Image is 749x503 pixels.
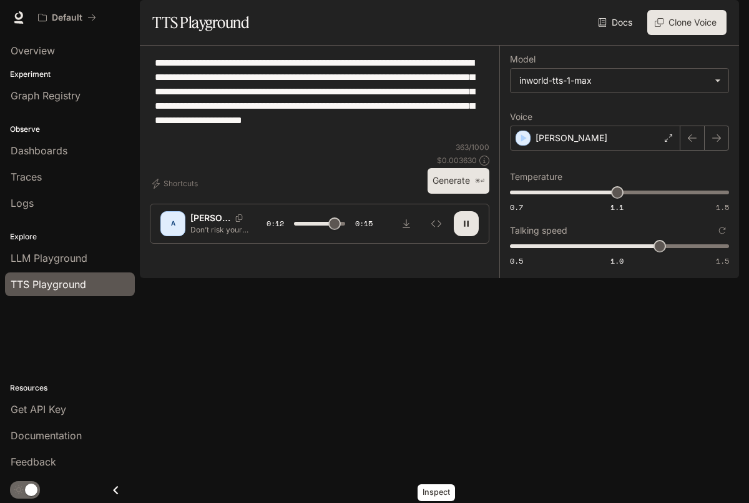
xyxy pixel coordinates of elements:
[418,484,455,501] div: Inspect
[510,55,536,64] p: Model
[152,10,249,35] h1: TTS Playground
[716,256,729,266] span: 1.5
[190,224,250,235] p: Don’t risk your new kitten’s health. They need a clean and safe litter box to grow strong. A ship...
[610,202,624,212] span: 1.1
[230,214,248,222] button: Copy Voice ID
[394,211,419,236] button: Download audio
[511,69,728,92] div: inworld-tts-1-max
[510,112,532,121] p: Voice
[428,168,489,194] button: Generate⌘⏎
[267,217,284,230] span: 0:12
[510,172,562,181] p: Temperature
[510,226,567,235] p: Talking speed
[150,174,203,194] button: Shortcuts
[190,212,230,224] p: [PERSON_NAME]
[510,256,523,266] span: 0.5
[519,74,708,87] div: inworld-tts-1-max
[424,211,449,236] button: Inspect
[595,10,637,35] a: Docs
[716,202,729,212] span: 1.5
[32,5,102,30] button: All workspaces
[610,256,624,266] span: 1.0
[456,142,489,152] p: 363 / 1000
[647,10,727,35] button: Clone Voice
[536,132,607,144] p: [PERSON_NAME]
[510,202,523,212] span: 0.7
[52,12,82,23] p: Default
[163,214,183,234] div: A
[715,224,729,237] button: Reset to default
[355,217,373,230] span: 0:15
[475,177,484,185] p: ⌘⏎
